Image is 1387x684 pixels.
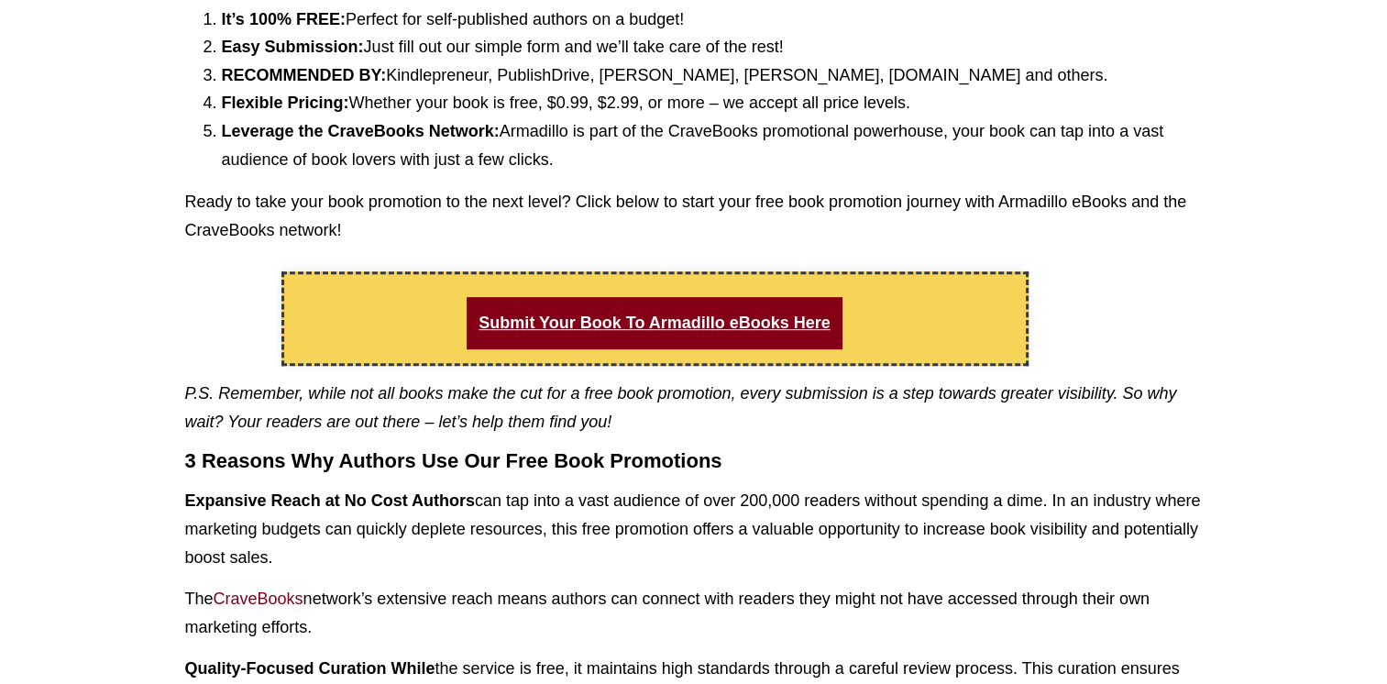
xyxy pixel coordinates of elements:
em: P.S. Remember, while not all books make the cut for a free book promotion, every submission is a ... [185,384,1177,431]
strong: Leverage the CraveBooks Network: [222,122,500,140]
p: Ready to take your book promotion to the next level? Click below to start your free book promotio... [185,188,1203,244]
strong: Flexible Pricing: [222,94,349,112]
p: can tap into a vast audience of over 200,000 readers without spending a dime. In an industry wher... [185,487,1203,571]
li: Whether your book is free, $0.99, $2.99, or more – we accept all price levels. [222,89,1203,117]
strong: It’s 100% FREE: [222,10,346,28]
strong: 3 Reasons Why Authors Use Our Free Book Promotions [185,449,722,472]
li: Just fill out our simple form and we’ll take care of the rest! [222,33,1203,61]
strong: Quality-Focused Curation While [185,659,435,678]
li: Kindlepreneur, PublishDrive, [PERSON_NAME], [PERSON_NAME], [DOMAIN_NAME] and others. [222,61,1203,90]
a: Submit Your Book To Armadillo eBooks Here [467,297,842,349]
li: Armadillo is part of the CraveBooks promotional powerhouse, your book can tap into a vast audienc... [222,117,1203,173]
strong: Easy Submission: [222,38,364,56]
strong: Expansive Reach at No Cost Authors [185,491,475,510]
li: Perfect for self-published authors on a budget! [222,6,1203,34]
a: CraveBooks [214,590,303,608]
p: The network’s extensive reach means authors can connect with readers they might not have accessed... [185,585,1203,641]
strong: RECOMMENDED BY: [222,66,387,84]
